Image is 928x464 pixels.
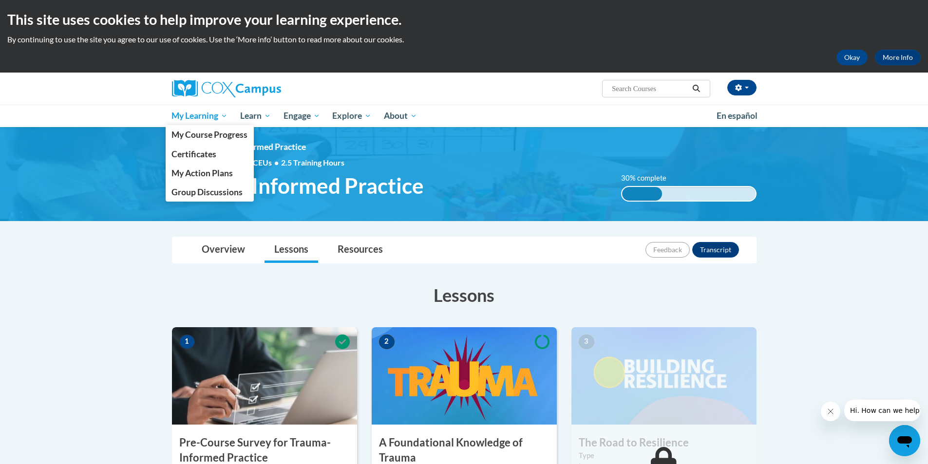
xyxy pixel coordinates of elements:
a: Resources [328,237,393,263]
span: Explore [332,110,371,122]
a: Explore [326,105,378,127]
iframe: Close message [821,402,840,421]
div: Main menu [157,105,771,127]
iframe: Message from company [844,400,920,421]
button: Feedback [645,242,690,258]
h3: Lessons [172,283,757,307]
span: Engage [284,110,320,122]
a: About [378,105,423,127]
span: Group Discussions [171,187,243,197]
button: Search [689,83,703,94]
img: Course Image [172,327,357,425]
input: Search Courses [611,83,689,94]
iframe: Button to launch messaging window [889,425,920,456]
span: Trauma-Informed Practice [206,142,306,152]
a: My Course Progress [166,125,254,144]
h3: The Road to Resilience [571,435,757,450]
a: My Action Plans [166,164,254,183]
a: Certificates [166,145,254,164]
p: By continuing to use the site you agree to our use of cookies. Use the ‘More info’ button to read... [7,34,921,45]
img: Course Image [372,327,557,425]
h2: This site uses cookies to help improve your learning experience. [7,10,921,29]
span: My Course Progress [171,130,247,140]
button: Okay [836,50,868,65]
span: Certificates [171,149,216,159]
a: Group Discussions [166,183,254,202]
span: 2 [379,334,395,349]
span: 1 [179,334,195,349]
label: 30% complete [621,173,677,184]
label: Type [579,450,749,461]
span: Hi. How can we help? [6,7,79,15]
span: Trauma-Informed Practice [172,173,424,199]
a: En español [710,106,764,126]
img: Course Image [571,327,757,425]
span: My Action Plans [171,168,233,178]
a: Overview [192,237,255,263]
a: Cox Campus [172,80,357,97]
span: 2.5 Training Hours [281,158,344,167]
span: My Learning [171,110,227,122]
a: Learn [234,105,277,127]
span: Learn [240,110,271,122]
span: 3 [579,334,594,349]
a: More Info [875,50,921,65]
button: Transcript [692,242,739,258]
button: Account Settings [727,80,757,95]
span: • [274,158,279,167]
span: About [384,110,417,122]
div: 30% complete [622,187,662,201]
img: Cox Campus [172,80,281,97]
a: My Learning [166,105,234,127]
a: Lessons [265,237,318,263]
span: En español [717,111,758,121]
a: Engage [277,105,326,127]
span: 0.30 CEUs [236,157,281,168]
